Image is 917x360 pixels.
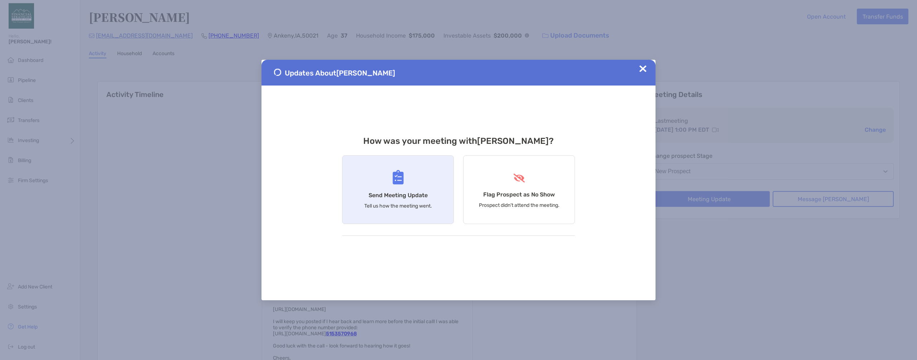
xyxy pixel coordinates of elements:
[274,69,281,76] img: Send Meeting Update 1
[364,203,432,209] p: Tell us how the meeting went.
[479,202,560,208] p: Prospect didn’t attend the meeting.
[285,69,395,77] span: Updates About [PERSON_NAME]
[639,65,647,72] img: Close Updates Zoe
[393,170,404,185] img: Send Meeting Update
[513,174,526,183] img: Flag Prospect as No Show
[342,136,575,146] h3: How was your meeting with [PERSON_NAME] ?
[369,192,428,199] h4: Send Meeting Update
[483,191,555,198] h4: Flag Prospect as No Show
